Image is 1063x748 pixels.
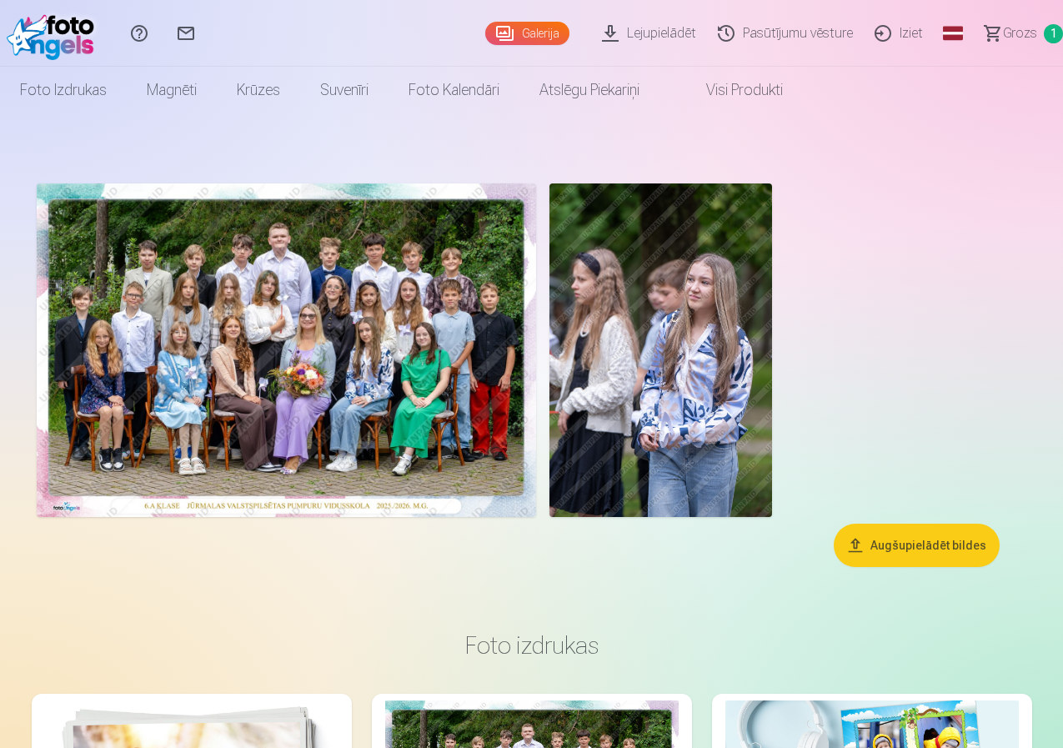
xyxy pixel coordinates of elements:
a: Magnēti [127,67,217,113]
button: Augšupielādēt bildes [834,524,1000,567]
span: 1 [1044,24,1063,43]
a: Visi produkti [659,67,803,113]
a: Galerija [485,22,569,45]
span: Grozs [1003,23,1037,43]
img: /fa3 [7,7,103,60]
a: Suvenīri [300,67,389,113]
a: Krūzes [217,67,300,113]
h3: Foto izdrukas [45,630,1019,660]
a: Atslēgu piekariņi [519,67,659,113]
a: Foto kalendāri [389,67,519,113]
